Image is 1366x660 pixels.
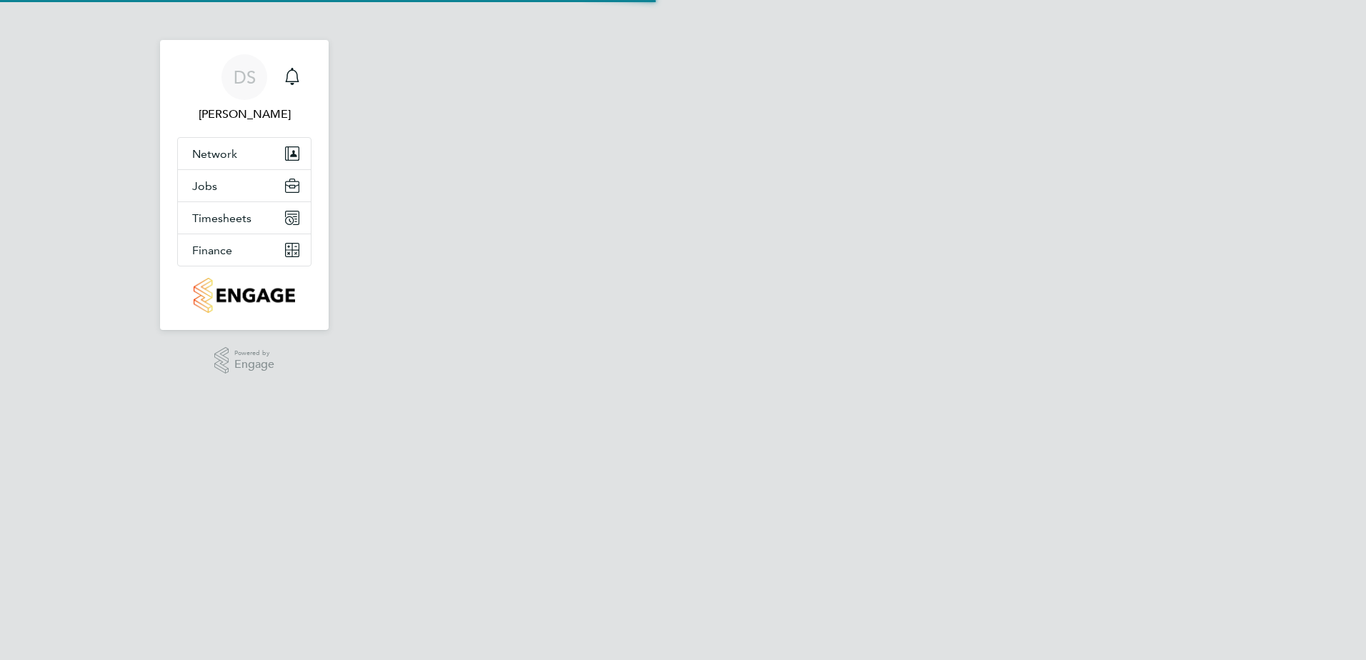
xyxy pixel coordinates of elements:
button: Finance [178,234,311,266]
button: Network [178,138,311,169]
button: Jobs [178,170,311,201]
button: Timesheets [178,202,311,234]
span: Network [192,147,237,161]
span: Timesheets [192,211,251,225]
span: Jobs [192,179,217,193]
span: Finance [192,244,232,257]
a: Powered byEngage [214,347,275,374]
nav: Main navigation [160,40,329,330]
span: Dave Spiller [177,106,311,123]
a: DS[PERSON_NAME] [177,54,311,123]
a: Go to home page [177,278,311,313]
span: DS [234,68,256,86]
span: Engage [234,359,274,371]
img: countryside-properties-logo-retina.png [194,278,294,313]
span: Powered by [234,347,274,359]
